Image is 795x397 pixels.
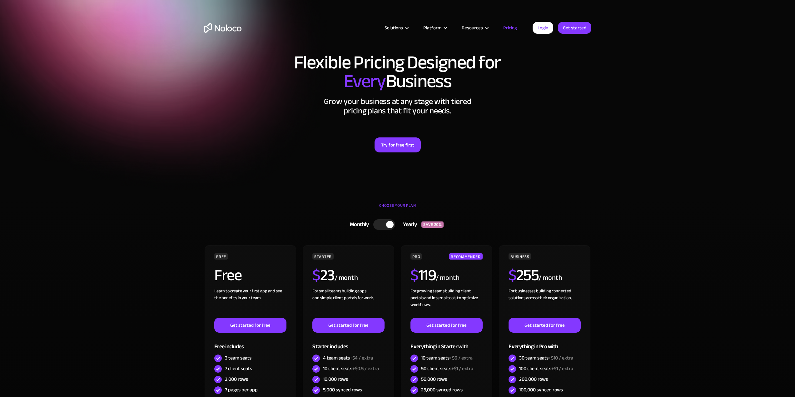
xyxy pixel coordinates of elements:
[344,64,386,99] span: Every
[225,355,251,361] div: 3 team seats
[410,267,436,283] h2: 119
[214,333,286,353] div: Free includes
[558,22,591,34] a: Get started
[312,288,384,318] div: For small teams building apps and simple client portals for work. ‍
[509,288,580,318] div: For businesses building connected solutions across their organization. ‍
[415,24,454,32] div: Platform
[312,318,384,333] a: Get started for free
[533,22,553,34] a: Login
[495,24,525,32] a: Pricing
[421,355,473,361] div: 10 team seats
[214,253,228,260] div: FREE
[323,355,373,361] div: 4 team seats
[312,261,320,290] span: $
[436,273,459,283] div: / month
[509,261,516,290] span: $
[214,318,286,333] a: Get started for free
[451,364,473,373] span: +$1 / extra
[421,376,447,383] div: 50,000 rows
[225,386,258,393] div: 7 pages per app
[462,24,483,32] div: Resources
[375,137,421,152] a: Try for free first
[225,365,252,372] div: 7 client seats
[410,253,422,260] div: PRO
[335,273,358,283] div: / month
[323,386,362,393] div: 5,000 synced rows
[312,333,384,353] div: Starter includes
[312,267,335,283] h2: 23
[410,318,482,333] a: Get started for free
[204,201,591,216] div: CHOOSE YOUR PLAN
[450,353,473,363] span: +$6 / extra
[539,273,562,283] div: / month
[410,333,482,353] div: Everything in Starter with
[519,355,573,361] div: 30 team seats
[551,364,573,373] span: +$1 / extra
[519,376,548,383] div: 200,000 rows
[214,288,286,318] div: Learn to create your first app and see the benefits in your team ‍
[509,267,539,283] h2: 255
[509,253,531,260] div: BUSINESS
[350,353,373,363] span: +$4 / extra
[410,261,418,290] span: $
[449,253,482,260] div: RECOMMENDED
[204,23,241,33] a: home
[214,267,241,283] h2: Free
[204,97,591,116] h2: Grow your business at any stage with tiered pricing plans that fit your needs.
[509,318,580,333] a: Get started for free
[312,253,333,260] div: STARTER
[377,24,415,32] div: Solutions
[519,386,563,393] div: 100,000 synced rows
[352,364,379,373] span: +$0.5 / extra
[519,365,573,372] div: 100 client seats
[423,24,441,32] div: Platform
[204,53,591,91] h1: Flexible Pricing Designed for Business
[509,333,580,353] div: Everything in Pro with
[385,24,403,32] div: Solutions
[410,288,482,318] div: For growing teams building client portals and internal tools to optimize workflows.
[549,353,573,363] span: +$10 / extra
[421,221,444,228] div: SAVE 20%
[323,376,348,383] div: 10,000 rows
[323,365,379,372] div: 10 client seats
[454,24,495,32] div: Resources
[342,220,374,229] div: Monthly
[421,365,473,372] div: 50 client seats
[421,386,463,393] div: 25,000 synced rows
[225,376,248,383] div: 2,000 rows
[395,220,421,229] div: Yearly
